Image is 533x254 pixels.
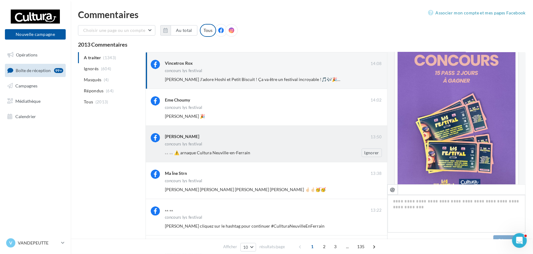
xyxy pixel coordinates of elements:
[165,215,202,219] div: concours lys festival
[160,25,197,36] button: Au total
[223,244,237,250] span: Afficher
[4,64,67,77] a: Boîte de réception99+
[165,142,202,146] div: concours lys festival
[371,134,382,140] span: 13:50
[15,83,37,88] span: Campagnes
[4,79,67,92] a: Campagnes
[308,242,317,252] span: 1
[5,237,66,249] a: V VANDEPEUTTE
[95,99,108,104] span: (2013)
[9,240,12,246] span: V
[83,28,145,33] span: Choisir une page ou un compte
[371,98,382,103] span: 14:02
[78,10,526,19] div: Commentaires
[165,150,250,155] span: ۦۦ ۦۦ ⚠️ arnaque Cultura Neuville-en-Ferrain
[106,88,114,93] span: (64)
[331,242,340,252] span: 3
[15,114,36,119] span: Calendrier
[512,233,527,248] iframe: Intercom live chat
[387,184,398,195] button: @
[165,69,202,73] div: concours lys festival
[165,223,325,229] span: [PERSON_NAME] cliquez sur le hashtag pour continuer #CullturaNeuvilleEnFerrain
[390,187,395,192] i: @
[165,77,353,82] span: [PERSON_NAME] J'adore Hoshi et Petit Biscuit ! Ça va être un festival incroyable !🎵🎶🎉🔥✨🤩
[165,133,199,140] div: [PERSON_NAME]
[165,114,205,119] span: [PERSON_NAME] 🎉
[84,99,93,105] span: Tous
[165,207,173,213] div: ۦۦ ۦۦ
[101,66,111,71] span: (604)
[259,244,285,250] span: résultats/page
[165,179,202,183] div: concours lys festival
[493,235,523,246] button: Répondre
[320,242,329,252] span: 2
[165,187,326,192] span: [PERSON_NAME] [PERSON_NAME] [PERSON_NAME] [PERSON_NAME] 🤞🏻🤞🏻🥳🥳
[4,110,67,123] a: Calendrier
[200,24,216,37] div: Tous
[428,9,526,17] a: Associer mon compte et mes pages Facebook
[165,97,190,103] div: Eme Choumy
[371,208,382,213] span: 13:22
[4,48,67,61] a: Opérations
[18,240,59,246] p: VANDEPEUTTE
[362,148,382,157] button: Ignorer
[165,106,202,110] div: concours lys festival
[165,170,187,176] div: Ma Ïne Strn
[371,171,382,176] span: 13:38
[355,242,367,252] span: 135
[84,88,104,94] span: Répondus
[5,29,66,40] button: Nouvelle campagne
[54,68,63,73] div: 99+
[240,243,256,252] button: 10
[16,67,51,73] span: Boîte de réception
[4,95,67,108] a: Médiathèque
[78,42,526,47] div: 2013 Commentaires
[78,25,155,36] button: Choisir une page ou un compte
[84,77,101,83] span: Masqués
[104,77,109,82] span: (4)
[371,61,382,67] span: 14:08
[84,66,99,72] span: Ignorés
[343,242,352,252] span: ...
[243,245,248,250] span: 10
[15,98,41,104] span: Médiathèque
[171,25,197,36] button: Au total
[16,52,37,57] span: Opérations
[165,60,193,66] div: Vincetrox Rox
